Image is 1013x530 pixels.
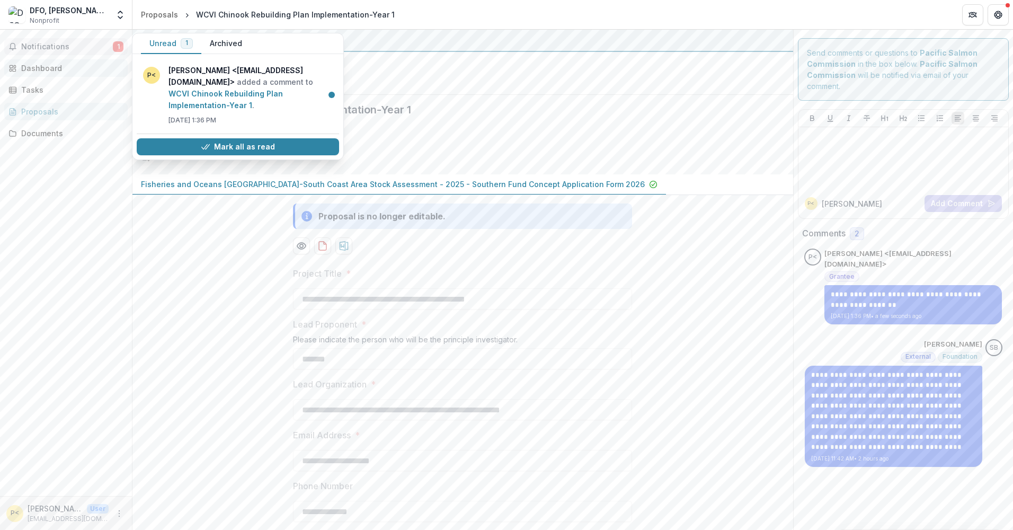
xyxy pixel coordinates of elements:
p: [PERSON_NAME] <[EMAIL_ADDRESS][DOMAIN_NAME]> [824,249,1003,269]
a: Proposals [137,7,182,22]
p: Email Address [293,429,351,441]
div: Pat Vek <pat.vek@dfo-mpo.gc.ca> [11,510,19,517]
div: Pacific Salmon Commission [141,34,785,47]
button: Align Center [970,112,982,125]
button: Strike [860,112,873,125]
button: Open entity switcher [113,4,128,25]
p: [DATE] 11:42 AM • 2 hours ago [811,455,976,463]
button: Ordered List [934,112,946,125]
div: Dashboard [21,63,119,74]
button: Underline [824,112,837,125]
p: User [87,504,109,514]
a: Tasks [4,81,128,99]
button: Unread [141,33,201,54]
p: added a comment to . [168,65,333,111]
p: [PERSON_NAME] [924,339,982,350]
div: WCVI Chinook Rebuilding Plan Implementation-Year 1 [196,9,395,20]
span: 2 [855,229,859,238]
p: [PERSON_NAME] [822,198,882,209]
p: Lead Organization [293,378,367,391]
div: DFO, [PERSON_NAME] ([PERSON_NAME] Point Rd) [30,5,109,16]
div: Please indicate the person who will be the principle investigator. [293,335,632,348]
button: Notifications1 [4,38,128,55]
h2: WCVI Chinook Rebuilding Plan Implementation-Year 1 [141,103,768,116]
p: Lead Proponent [293,318,357,331]
button: Add Comment [925,195,1002,212]
button: Heading 1 [878,112,891,125]
div: Documents [21,128,119,139]
p: Fisheries and Oceans [GEOGRAPHIC_DATA]-South Coast Area Stock Assessment - 2025 - Southern Fund C... [141,179,645,190]
button: Archived [201,33,251,54]
p: [DATE] 1:36 PM • a few seconds ago [831,312,996,320]
div: Proposals [21,106,119,117]
h2: Comments [802,228,846,238]
nav: breadcrumb [137,7,399,22]
button: Partners [962,4,983,25]
button: download-proposal [314,237,331,254]
p: Phone Number [293,480,353,492]
button: Get Help [988,4,1009,25]
button: Align Right [988,112,1001,125]
a: Dashboard [4,59,128,77]
div: Send comments or questions to in the box below. will be notified via email of your comment. [798,38,1009,101]
div: Sascha Bendt [990,344,998,351]
div: Proposals [141,9,178,20]
p: [EMAIL_ADDRESS][DOMAIN_NAME] [28,514,109,524]
a: Documents [4,125,128,142]
a: WCVI Chinook Rebuilding Plan Implementation-Year 1 [168,89,283,110]
button: Mark all as read [137,138,339,155]
span: Grantee [829,273,855,280]
button: Preview f3f9a928-c4a8-468d-9e89-e9029fa57091-0.pdf [293,237,310,254]
div: Tasks [21,84,119,95]
span: 1 [185,39,188,47]
button: Bullet List [915,112,928,125]
span: 1 [113,41,123,52]
div: Proposal is no longer editable. [318,210,446,223]
button: Bold [806,112,819,125]
button: Align Left [952,112,964,125]
span: Nonprofit [30,16,59,25]
button: Italicize [842,112,855,125]
div: Pat Vek <pat.vek@dfo-mpo.gc.ca> [807,201,814,206]
a: Proposals [4,103,128,120]
button: download-proposal [335,237,352,254]
p: [PERSON_NAME] <[EMAIL_ADDRESS][DOMAIN_NAME]> [28,503,83,514]
button: More [113,507,126,520]
span: External [905,353,931,360]
span: Foundation [943,353,978,360]
div: Pat Vek <pat.vek@dfo-mpo.gc.ca> [808,254,817,261]
p: Project Title [293,267,342,280]
span: Notifications [21,42,113,51]
img: DFO, Nanaimo (Stephenson Point Rd) [8,6,25,23]
button: Heading 2 [897,112,910,125]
